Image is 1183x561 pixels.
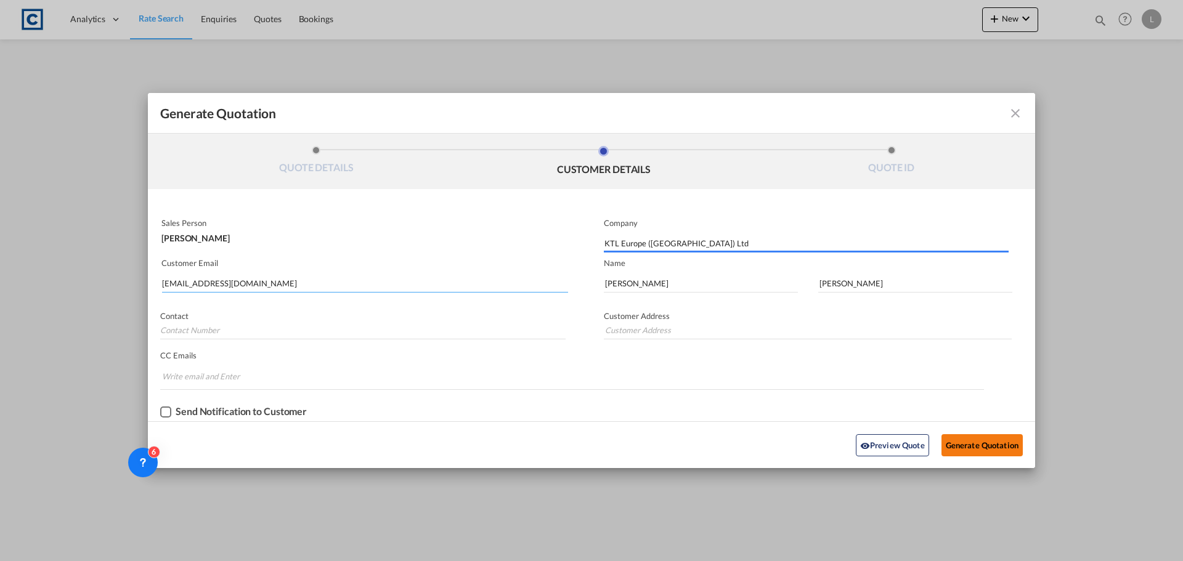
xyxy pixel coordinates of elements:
iframe: Chat [9,496,52,543]
md-dialog: Generate QuotationQUOTE ... [148,93,1035,468]
button: icon-eyePreview Quote [856,434,929,456]
p: Name [604,258,1035,268]
md-chips-wrap: Chips container. Enter the text area, then type text, and press enter to add a chip. [160,365,984,389]
div: Send Notification to Customer [176,406,307,417]
input: Chips input. [162,366,254,386]
div: [PERSON_NAME] [161,228,566,243]
md-icon: icon-close fg-AAA8AD cursor m-0 [1008,106,1023,121]
input: First Name [604,274,798,293]
li: QUOTE ID [747,146,1035,179]
input: Search by Customer Name/Email Id/Company [162,274,568,293]
p: Contact [160,311,566,321]
p: CC Emails [160,350,984,360]
button: Generate Quotation [941,434,1023,456]
li: QUOTE DETAILS [173,146,460,179]
input: Customer Address [604,321,1012,339]
p: Customer Email [161,258,568,268]
p: Company [604,218,1009,228]
input: Last Name [818,274,1012,293]
md-icon: icon-eye [860,441,870,451]
p: Sales Person [161,218,566,228]
span: Generate Quotation [160,105,276,121]
md-checkbox: Checkbox No Ink [160,406,307,418]
input: Company Name [604,234,1009,252]
li: CUSTOMER DETAILS [460,146,748,179]
span: Customer Address [604,311,670,321]
input: Contact Number [160,321,566,339]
